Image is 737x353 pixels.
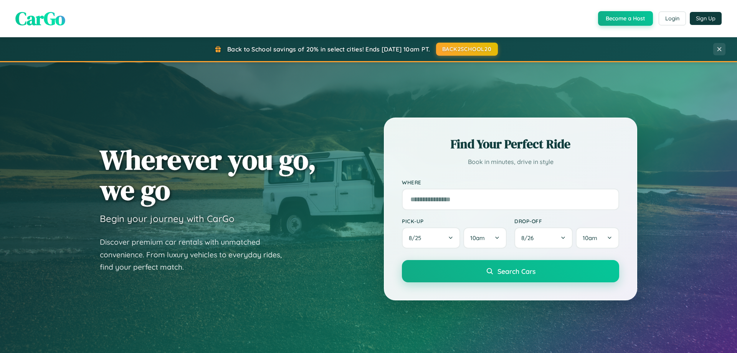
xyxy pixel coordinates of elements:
span: 8 / 26 [521,234,537,242]
label: Pick-up [402,218,507,224]
span: 8 / 25 [409,234,425,242]
button: 10am [463,227,507,249]
span: 10am [583,234,597,242]
span: Back to School savings of 20% in select cities! Ends [DATE] 10am PT. [227,45,430,53]
h3: Begin your journey with CarGo [100,213,235,224]
label: Where [402,179,619,186]
button: Login [659,12,686,25]
span: Search Cars [497,267,535,275]
button: BACK2SCHOOL20 [436,43,498,56]
button: Search Cars [402,260,619,282]
h1: Wherever you go, we go [100,144,316,205]
button: Sign Up [690,12,722,25]
button: 8/26 [514,227,573,249]
label: Drop-off [514,218,619,224]
button: 8/25 [402,227,460,249]
button: 10am [576,227,619,249]
span: CarGo [15,6,65,31]
p: Discover premium car rentals with unmatched convenience. From luxury vehicles to everyday rides, ... [100,236,292,273]
button: Become a Host [598,11,653,26]
span: 10am [470,234,485,242]
h2: Find Your Perfect Ride [402,136,619,152]
p: Book in minutes, drive in style [402,156,619,167]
